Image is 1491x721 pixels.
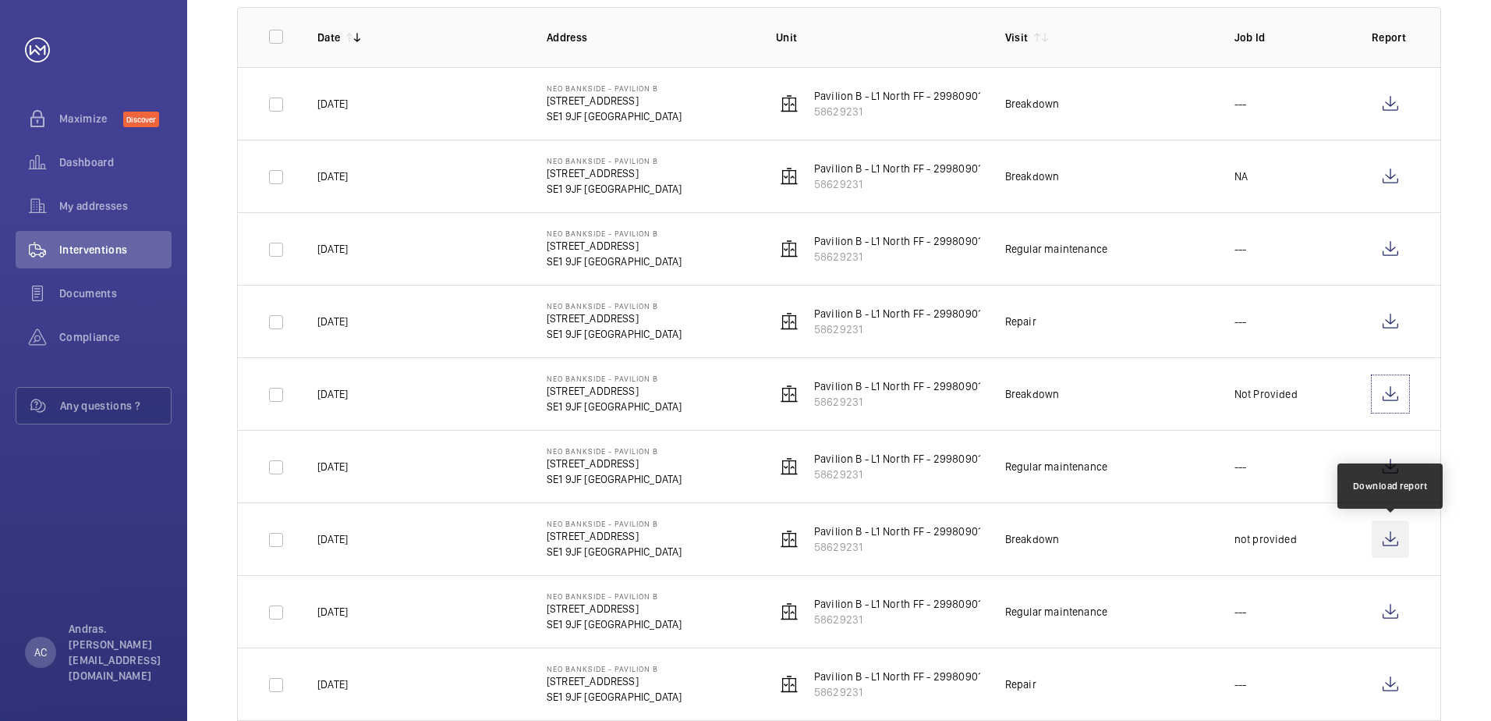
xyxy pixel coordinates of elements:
[1005,677,1036,692] div: Repair
[123,112,159,127] span: Discover
[547,30,751,45] p: Address
[814,249,989,265] p: 58629231
[317,241,348,257] p: [DATE]
[1234,604,1247,620] p: ---
[1005,314,1036,329] div: Repair
[1234,314,1247,329] p: ---
[814,596,989,612] p: Pavilion B - L1 North FF - 299809012
[814,539,989,555] p: 58629231
[69,621,162,684] p: Andras. [PERSON_NAME][EMAIL_ADDRESS][DOMAIN_NAME]
[59,111,123,126] span: Maximize
[547,446,682,456] p: Neo Bankside - Pavilion B
[814,378,989,394] p: Pavilion B - L1 North FF - 299809012
[317,386,348,402] p: [DATE]
[780,94,799,113] img: elevator.svg
[547,311,682,326] p: [STREET_ADDRESS]
[814,394,989,410] p: 58629231
[547,383,682,399] p: [STREET_ADDRESS]
[814,161,989,176] p: Pavilion B - L1 North FF - 299809012
[547,689,682,705] p: SE1 9JF [GEOGRAPHIC_DATA]
[1005,459,1107,474] div: Regular maintenance
[60,398,171,414] span: Any questions ?
[547,229,682,238] p: Neo Bankside - Pavilion B
[1005,96,1060,112] div: Breakdown
[1005,386,1060,402] div: Breakdown
[1005,169,1060,184] div: Breakdown
[547,471,682,487] p: SE1 9JF [GEOGRAPHIC_DATA]
[780,312,799,331] img: elevator.svg
[317,314,348,329] p: [DATE]
[1234,30,1347,45] p: Job Id
[814,451,989,467] p: Pavilion B - L1 North FF - 299809012
[59,242,172,257] span: Interventions
[776,30,980,45] p: Unit
[547,399,682,414] p: SE1 9JF [GEOGRAPHIC_DATA]
[317,169,348,184] p: [DATE]
[780,602,799,621] img: elevator.svg
[547,664,682,673] p: Neo Bankside - Pavilion B
[1234,531,1297,547] p: not provided
[547,254,682,269] p: SE1 9JF [GEOGRAPHIC_DATA]
[814,669,989,684] p: Pavilion B - L1 North FF - 299809012
[547,301,682,311] p: Neo Bankside - Pavilion B
[547,456,682,471] p: [STREET_ADDRESS]
[780,240,799,258] img: elevator.svg
[1005,604,1107,620] div: Regular maintenance
[814,684,989,700] p: 58629231
[547,108,682,124] p: SE1 9JF [GEOGRAPHIC_DATA]
[317,604,348,620] p: [DATE]
[1234,169,1248,184] p: NA
[317,96,348,112] p: [DATE]
[814,104,989,119] p: 58629231
[317,677,348,692] p: [DATE]
[547,165,682,181] p: [STREET_ADDRESS]
[59,329,172,345] span: Compliance
[547,374,682,383] p: Neo Bankside - Pavilion B
[1353,479,1428,493] div: Download report
[547,544,682,559] p: SE1 9JF [GEOGRAPHIC_DATA]
[780,167,799,186] img: elevator.svg
[547,601,682,616] p: [STREET_ADDRESS]
[547,519,682,528] p: Neo Bankside - Pavilion B
[317,30,340,45] p: Date
[814,524,989,539] p: Pavilion B - L1 North FF - 299809012
[547,591,682,601] p: Neo Bankside - Pavilion B
[1234,386,1298,402] p: Not Provided
[1005,30,1029,45] p: Visit
[547,181,682,197] p: SE1 9JF [GEOGRAPHIC_DATA]
[317,531,348,547] p: [DATE]
[547,673,682,689] p: [STREET_ADDRESS]
[814,467,989,482] p: 58629231
[547,528,682,544] p: [STREET_ADDRESS]
[1234,677,1247,692] p: ---
[780,530,799,549] img: elevator.svg
[34,645,47,660] p: AC
[547,616,682,632] p: SE1 9JF [GEOGRAPHIC_DATA]
[59,154,172,170] span: Dashboard
[547,156,682,165] p: Neo Bankside - Pavilion B
[1372,30,1409,45] p: Report
[780,457,799,476] img: elevator.svg
[814,176,989,192] p: 58629231
[814,306,989,321] p: Pavilion B - L1 North FF - 299809012
[547,238,682,254] p: [STREET_ADDRESS]
[814,612,989,627] p: 58629231
[547,83,682,93] p: Neo Bankside - Pavilion B
[814,321,989,337] p: 58629231
[814,233,989,249] p: Pavilion B - L1 North FF - 299809012
[1234,96,1247,112] p: ---
[1234,459,1247,474] p: ---
[59,286,172,301] span: Documents
[1234,241,1247,257] p: ---
[547,93,682,108] p: [STREET_ADDRESS]
[780,675,799,694] img: elevator.svg
[780,385,799,403] img: elevator.svg
[547,326,682,342] p: SE1 9JF [GEOGRAPHIC_DATA]
[814,88,989,104] p: Pavilion B - L1 North FF - 299809012
[317,459,348,474] p: [DATE]
[1005,531,1060,547] div: Breakdown
[1005,241,1107,257] div: Regular maintenance
[59,198,172,214] span: My addresses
